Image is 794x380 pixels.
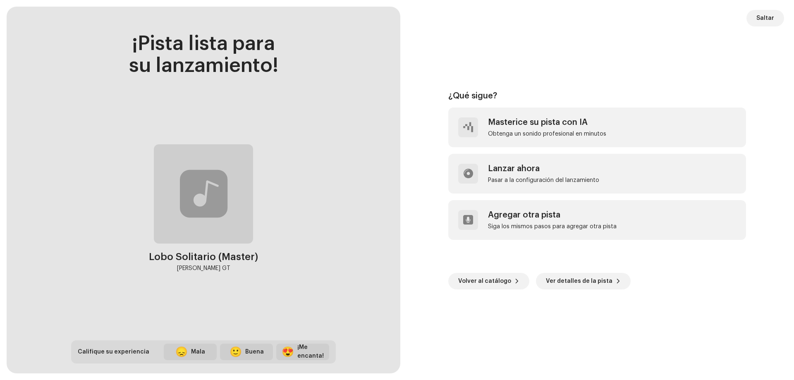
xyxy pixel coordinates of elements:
[546,273,612,289] span: Ver detalles de la pista
[282,347,294,357] div: 😍
[191,348,205,356] div: Mala
[448,200,746,240] re-a-post-create-item: Agregar otra pista
[149,250,258,263] div: Lobo Solitario (Master)
[230,347,242,357] div: 🙂
[448,108,746,147] re-a-post-create-item: Masterice su pista con IA
[297,343,324,361] div: ¡Me encanta!
[488,117,606,127] div: Masterice su pista con IA
[488,177,599,184] div: Pasar a la configuración del lanzamiento
[448,273,529,289] button: Volver al catálogo
[488,223,617,230] div: Siga los mismos pasos para agregar otra pista
[177,263,230,273] div: [PERSON_NAME] GT
[488,164,599,174] div: Lanzar ahora
[746,10,784,26] button: Saltar
[536,273,631,289] button: Ver detalles de la pista
[488,210,617,220] div: Agregar otra pista
[458,273,511,289] span: Volver al catálogo
[78,349,149,355] span: Califique su experiencia
[71,33,336,77] div: ¡Pista lista para su lanzamiento!
[245,348,264,356] div: Buena
[175,347,188,357] div: 😞
[756,10,774,26] span: Saltar
[488,131,606,137] div: Obtenga un sonido profesional en minutos
[448,154,746,194] re-a-post-create-item: Lanzar ahora
[448,91,746,101] div: ¿Qué sigue?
